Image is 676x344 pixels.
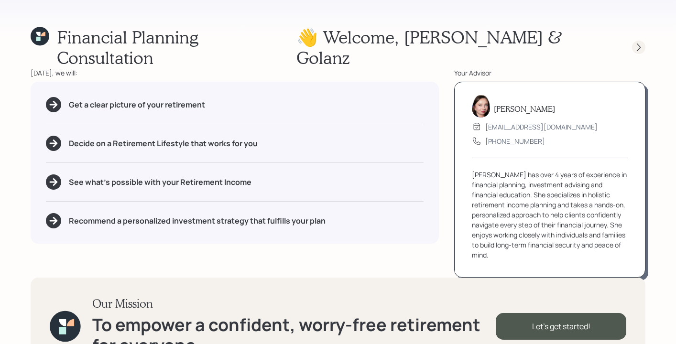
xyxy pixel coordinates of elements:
h1: 👋 Welcome , [PERSON_NAME] & Golanz [296,27,615,68]
div: Your Advisor [454,68,645,78]
div: Let's get started! [496,313,626,340]
h5: Decide on a Retirement Lifestyle that works for you [69,139,258,148]
h1: Financial Planning Consultation [57,27,296,68]
h5: Recommend a personalized investment strategy that fulfills your plan [69,216,326,226]
h3: Our Mission [92,297,496,311]
h5: See what's possible with your Retirement Income [69,178,251,187]
div: [PERSON_NAME] has over 4 years of experience in financial planning, investment advising and finan... [472,170,628,260]
div: [EMAIL_ADDRESS][DOMAIN_NAME] [485,122,598,132]
div: [PHONE_NUMBER] [485,136,545,146]
img: aleksandra-headshot.png [472,95,490,118]
h5: Get a clear picture of your retirement [69,100,205,109]
div: [DATE], we will: [31,68,439,78]
h5: [PERSON_NAME] [494,104,555,113]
